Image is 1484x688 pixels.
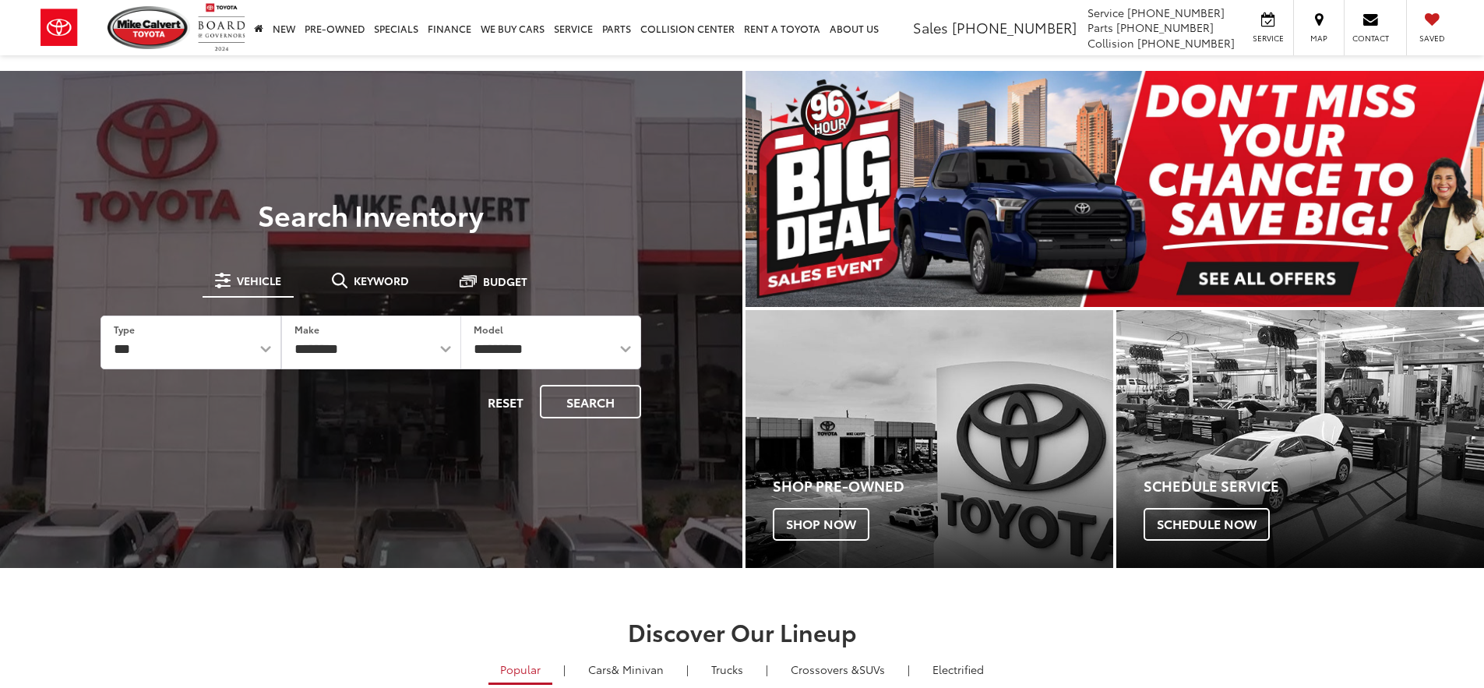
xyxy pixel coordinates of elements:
span: Vehicle [237,275,281,286]
span: Map [1302,33,1336,44]
span: & Minivan [612,662,664,677]
span: Budget [483,276,527,287]
div: Toyota [1116,310,1484,568]
h3: Search Inventory [65,199,677,230]
a: Shop Pre-Owned Shop Now [746,310,1113,568]
span: Keyword [354,275,409,286]
li: | [904,662,914,677]
span: [PHONE_NUMBER] [1137,35,1235,51]
a: Trucks [700,656,755,683]
span: [PHONE_NUMBER] [1116,19,1214,35]
span: Collision [1087,35,1134,51]
img: Mike Calvert Toyota [108,6,190,49]
span: [PHONE_NUMBER] [1127,5,1225,20]
h2: Discover Our Lineup [193,619,1292,644]
a: Popular [488,656,552,685]
span: Schedule Now [1144,508,1270,541]
label: Type [114,323,135,336]
span: Sales [913,17,948,37]
span: Service [1087,5,1124,20]
span: Crossovers & [791,662,859,677]
a: Cars [576,656,675,683]
label: Model [474,323,503,336]
span: Contact [1352,33,1389,44]
a: Electrified [921,656,996,683]
a: Schedule Service Schedule Now [1116,310,1484,568]
span: Shop Now [773,508,869,541]
label: Make [294,323,319,336]
span: [PHONE_NUMBER] [952,17,1077,37]
a: SUVs [779,656,897,683]
li: | [762,662,772,677]
span: Parts [1087,19,1113,35]
h4: Schedule Service [1144,478,1484,494]
span: Saved [1415,33,1449,44]
button: Reset [474,385,537,418]
h4: Shop Pre-Owned [773,478,1113,494]
div: Toyota [746,310,1113,568]
button: Search [540,385,641,418]
span: Service [1250,33,1285,44]
li: | [682,662,693,677]
li: | [559,662,569,677]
